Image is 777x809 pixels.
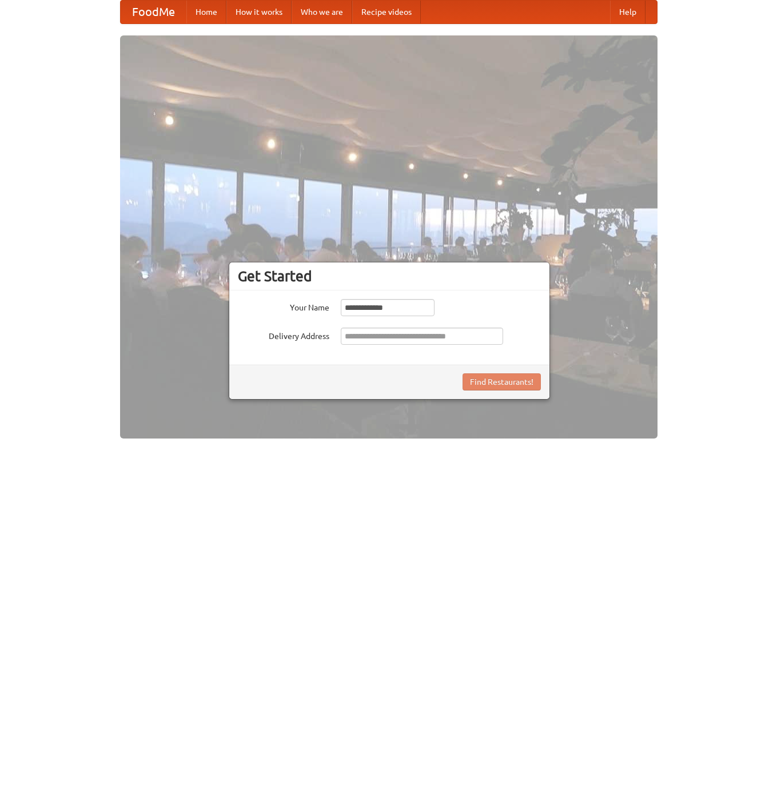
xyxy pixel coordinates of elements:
[226,1,292,23] a: How it works
[352,1,421,23] a: Recipe videos
[610,1,645,23] a: Help
[292,1,352,23] a: Who we are
[238,299,329,313] label: Your Name
[238,268,541,285] h3: Get Started
[186,1,226,23] a: Home
[121,1,186,23] a: FoodMe
[463,373,541,390] button: Find Restaurants!
[238,328,329,342] label: Delivery Address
